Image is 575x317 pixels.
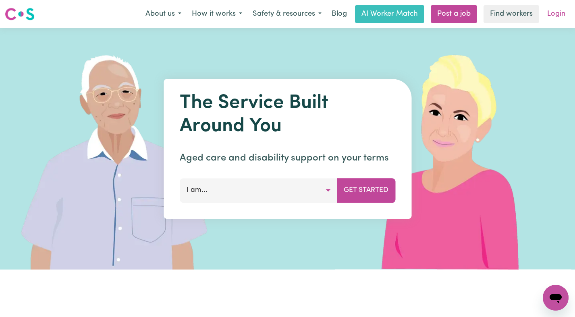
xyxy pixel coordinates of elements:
[337,178,395,202] button: Get Started
[327,5,352,23] a: Blog
[5,7,35,21] img: Careseekers logo
[431,5,477,23] a: Post a job
[5,5,35,23] a: Careseekers logo
[355,5,424,23] a: AI Worker Match
[180,151,395,165] p: Aged care and disability support on your terms
[140,6,187,23] button: About us
[180,178,337,202] button: I am...
[542,5,570,23] a: Login
[543,285,569,311] iframe: Button to launch messaging window
[247,6,327,23] button: Safety & resources
[484,5,539,23] a: Find workers
[187,6,247,23] button: How it works
[180,92,395,138] h1: The Service Built Around You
